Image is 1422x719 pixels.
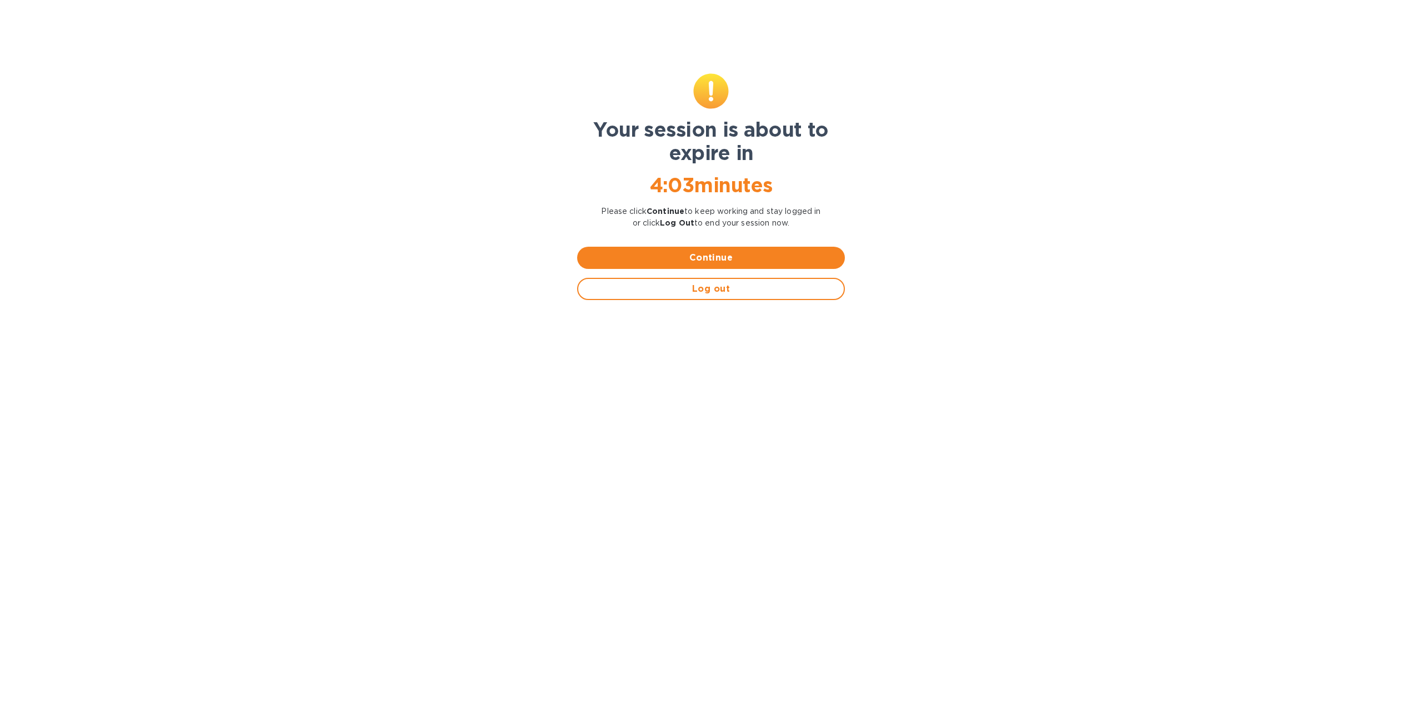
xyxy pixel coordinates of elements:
[577,206,845,229] p: Please click to keep working and stay logged in or click to end your session now.
[647,207,684,216] b: Continue
[577,118,845,164] h1: Your session is about to expire in
[577,278,845,300] button: Log out
[577,247,845,269] button: Continue
[586,251,836,264] span: Continue
[577,173,845,197] h1: 4 : 03 minutes
[587,282,835,296] span: Log out
[660,218,694,227] b: Log Out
